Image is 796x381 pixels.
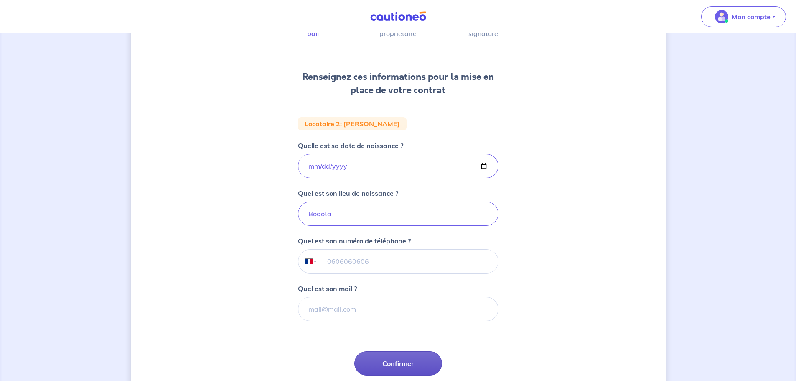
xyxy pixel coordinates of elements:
p: Quel est son mail ? [298,284,357,294]
button: illu_account_valid_menu.svgMon compte [701,6,786,27]
button: Confirmer [354,351,442,376]
img: illu_account_valid_menu.svg [715,10,728,23]
h3: Renseignez ces informations pour la mise en place de votre contrat [298,70,498,97]
label: Informations bail [305,20,321,37]
input: Paris [298,202,498,226]
input: mail@mail.com [298,297,498,321]
label: Paiement signature [475,20,492,37]
p: Locataire 2 [305,120,340,127]
p: Quel est son numéro de téléphone ? [298,236,411,246]
p: : [PERSON_NAME] [340,120,400,127]
p: Quel est son lieu de naissance ? [298,188,398,198]
img: Cautioneo [367,11,430,22]
label: Informations propriétaire [390,20,407,37]
p: Quelle est sa date de naissance ? [298,141,403,151]
input: 0606060606 [317,250,498,273]
input: birthdate.placeholder [298,154,498,178]
p: Mon compte [732,12,771,22]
